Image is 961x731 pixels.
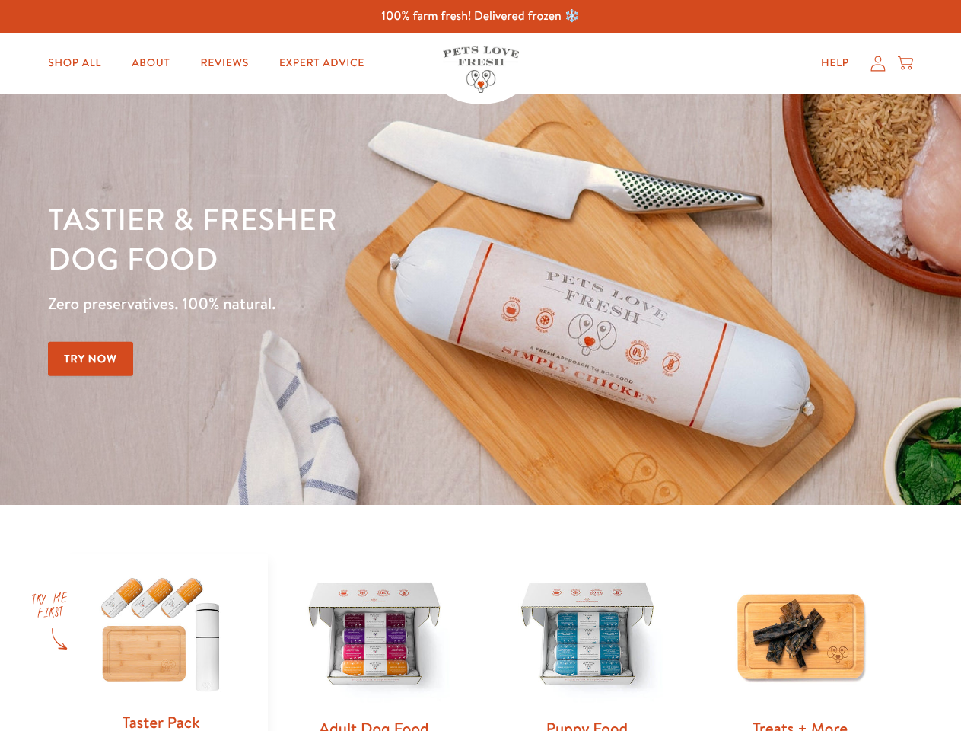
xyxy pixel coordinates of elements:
a: Help [809,48,861,78]
img: Pets Love Fresh [443,46,519,93]
a: Reviews [188,48,260,78]
a: Shop All [36,48,113,78]
a: Try Now [48,342,133,376]
a: About [119,48,182,78]
h1: Tastier & fresher dog food [48,199,625,278]
a: Expert Advice [267,48,377,78]
p: Zero preservatives. 100% natural. [48,290,625,318]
